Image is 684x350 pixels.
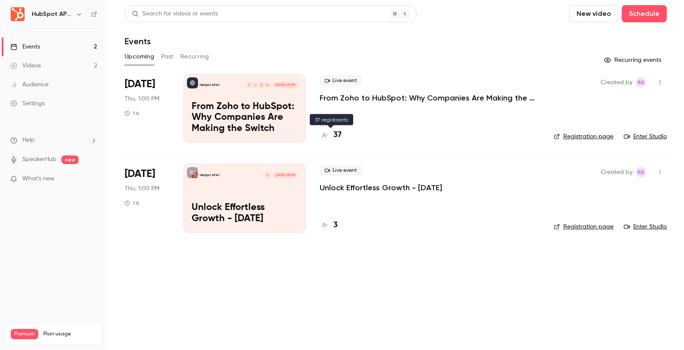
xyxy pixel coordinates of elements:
span: Created by [601,167,632,177]
button: Schedule [622,5,667,22]
a: From Zoho to HubSpot: Why Companies Are Making the SwitchHubSpot APACRNIF[DATE] 1:00 PMFrom Zoho ... [183,74,306,143]
span: Created by [601,77,632,88]
div: Search for videos or events [132,9,218,18]
div: F [246,82,253,88]
button: New video [569,5,618,22]
div: 1 h [125,200,139,207]
div: Videos [10,61,41,70]
a: From Zoho to HubSpot: Why Companies Are Making the Switch [320,93,540,103]
span: Premium [11,329,38,339]
div: S [264,172,271,179]
div: I [252,82,259,88]
button: Recurring events [600,53,667,67]
button: Past [161,50,174,64]
span: Thu, 1:00 PM [125,94,159,103]
span: Help [22,136,35,145]
span: [DATE] 1:00 PM [273,82,297,88]
span: RS [638,167,644,177]
a: Enter Studio [624,222,667,231]
span: Live event [320,165,362,176]
a: Unlock Effortless Growth - [DATE] [320,183,442,193]
h6: HubSpot APAC [32,10,72,18]
div: N [258,82,265,88]
span: Live event [320,76,362,86]
button: Upcoming [125,50,154,64]
h1: Events [125,36,151,46]
span: [DATE] 1:00 PM [273,172,297,178]
span: new [61,155,79,164]
div: Audience [10,80,49,89]
a: Enter Studio [624,132,667,141]
span: Rebecca Sjoberg [636,77,646,88]
div: Oct 9 Thu, 1:00 PM (Australia/Sydney) [125,74,170,143]
a: 3 [320,219,338,231]
a: 37 [320,129,342,141]
a: Unlock Effortless Growth - 13 November 2025HubSpot APACS[DATE] 1:00 PMUnlock Effortless Growth - ... [183,164,306,232]
div: R [264,82,271,88]
div: Events [10,43,40,51]
span: Rebecca Sjoberg [636,167,646,177]
span: Thu, 1:00 PM [125,184,159,193]
h4: 37 [333,129,342,141]
span: Plan usage [43,331,97,338]
iframe: Noticeable Trigger [87,175,97,183]
span: [DATE] [125,167,155,181]
button: Recurring [180,50,209,64]
a: Registration page [554,222,614,231]
p: HubSpot APAC [200,173,220,177]
div: 1 h [125,110,139,117]
span: RS [638,77,644,88]
li: help-dropdown-opener [10,136,97,145]
a: Registration page [554,132,614,141]
h4: 3 [333,219,338,231]
p: Unlock Effortless Growth - [DATE] [192,202,298,225]
div: Settings [10,99,45,108]
p: HubSpot APAC [200,83,220,87]
p: From Zoho to HubSpot: Why Companies Are Making the Switch [192,101,298,134]
span: What's new [22,174,55,183]
div: Nov 13 Thu, 1:00 PM (Australia/Sydney) [125,164,170,232]
a: SpeakerHub [22,155,56,164]
span: [DATE] [125,77,155,91]
img: HubSpot APAC [11,7,24,21]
